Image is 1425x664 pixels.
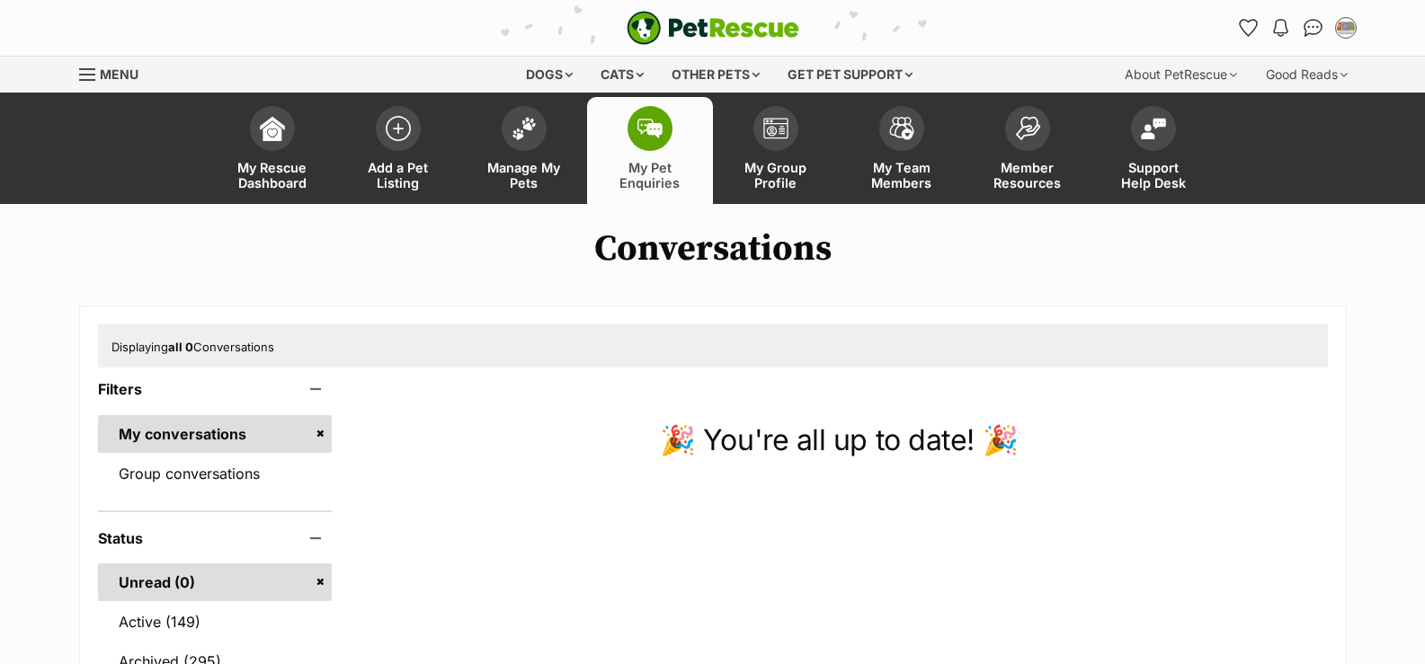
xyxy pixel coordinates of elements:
p: 🎉 You're all up to date! 🎉 [350,419,1327,462]
img: group-profile-icon-3fa3cf56718a62981997c0bc7e787c4b2cf8bcc04b72c1350f741eb67cf2f40e.svg [763,118,788,139]
div: About PetRescue [1112,57,1250,93]
img: Alicia profile pic [1337,19,1355,37]
img: team-members-icon-5396bd8760b3fe7c0b43da4ab00e1e3bb1a5d9ba89233759b79545d2d3fc5d0d.svg [889,117,914,140]
img: add-pet-listing-icon-0afa8454b4691262ce3f59096e99ab1cd57d4a30225e0717b998d2c9b9846f56.svg [386,116,411,141]
a: PetRescue [627,11,799,45]
a: My Team Members [839,97,965,204]
a: Favourites [1234,13,1263,42]
div: Other pets [659,57,772,93]
a: Conversations [1299,13,1328,42]
div: Get pet support [775,57,925,93]
a: Add a Pet Listing [335,97,461,204]
ul: Account quick links [1234,13,1360,42]
button: My account [1331,13,1360,42]
div: Cats [588,57,656,93]
span: My Team Members [861,160,942,190]
a: Support Help Desk [1091,97,1216,204]
a: Manage My Pets [461,97,587,204]
img: manage-my-pets-icon-02211641906a0b7f246fdf0571729dbe1e7629f14944591b6c1af311fb30b64b.svg [512,117,537,140]
img: pet-enquiries-icon-7e3ad2cf08bfb03b45e93fb7055b45f3efa6380592205ae92323e6603595dc1f.svg [637,119,663,138]
img: logo-e224e6f780fb5917bec1dbf3a21bbac754714ae5b6737aabdf751b685950b380.svg [627,11,799,45]
img: chat-41dd97257d64d25036548639549fe6c8038ab92f7586957e7f3b1b290dea8141.svg [1304,19,1323,37]
a: Group conversations [98,455,333,492]
strong: all 0 [168,340,193,354]
img: member-resources-icon-8e73f808a243e03378d46382f2149f9095a855e16c252ad45f914b54edf8863c.svg [1015,116,1040,140]
a: Unread (0) [98,563,333,601]
span: Support Help Desk [1113,160,1194,190]
header: Status [98,530,333,546]
span: My Rescue Dashboard [232,160,313,190]
span: My Group Profile [735,160,816,190]
header: Filters [98,381,333,397]
div: Dogs [513,57,585,93]
img: help-desk-icon-fdf02630f3aa405de69fd3d07c3f3aa587a6932b1a1747fa1d2bba05be0121f9.svg [1141,118,1166,139]
span: Displaying Conversations [111,340,274,354]
a: My Rescue Dashboard [209,97,335,204]
a: My Group Profile [713,97,839,204]
img: dashboard-icon-eb2f2d2d3e046f16d808141f083e7271f6b2e854fb5c12c21221c1fb7104beca.svg [260,116,285,141]
span: Member Resources [987,160,1068,190]
button: Notifications [1267,13,1296,42]
span: Add a Pet Listing [358,160,439,190]
a: Member Resources [965,97,1091,204]
a: My Pet Enquiries [587,97,713,204]
span: Menu [100,66,138,82]
a: Active (149) [98,603,333,641]
span: Manage My Pets [484,160,565,190]
div: Good Reads [1253,57,1360,93]
img: notifications-46538b983faf8c2785f20acdc204bb7945ddae34d4c08c2a6579f10ce5e182be.svg [1273,19,1287,37]
a: Menu [79,57,151,89]
a: My conversations [98,415,333,453]
span: My Pet Enquiries [610,160,690,190]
